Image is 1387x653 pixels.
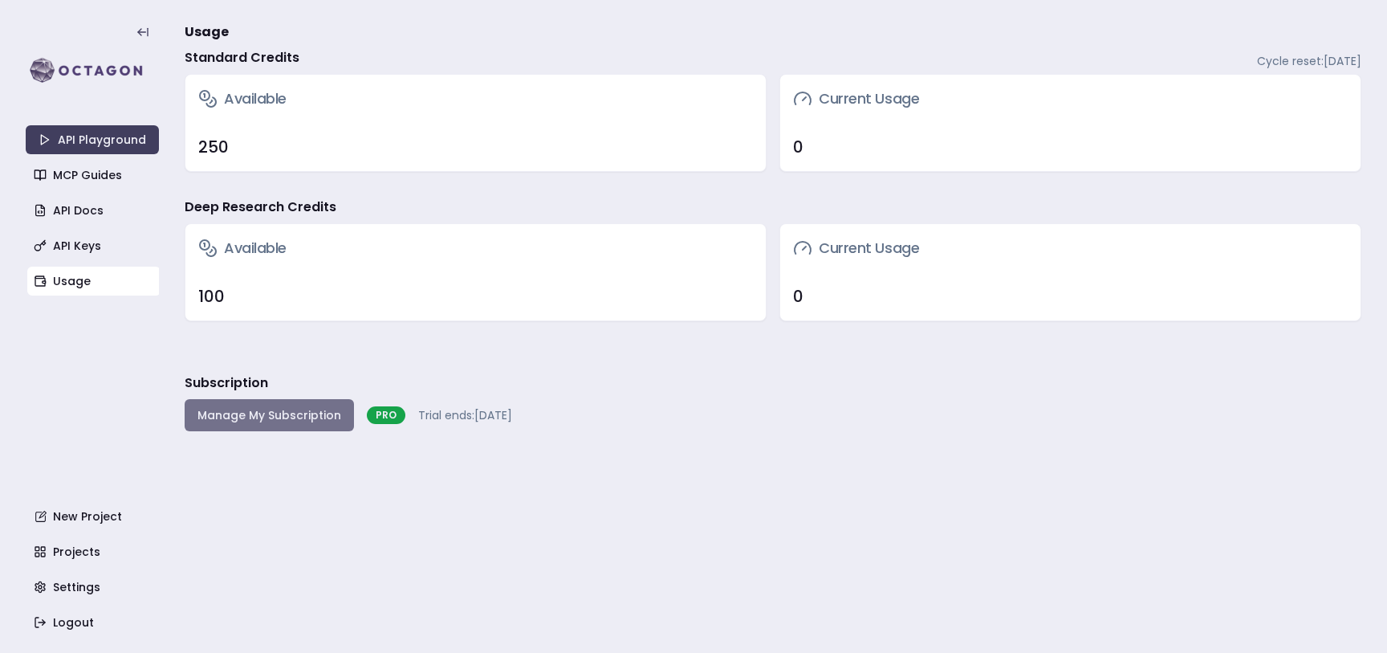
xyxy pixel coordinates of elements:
h3: Available [198,237,287,259]
div: 0 [793,136,1348,158]
h4: Deep Research Credits [185,198,336,217]
h3: Subscription [185,373,268,393]
button: Manage My Subscription [185,399,354,431]
div: 0 [793,285,1348,308]
a: Projects [27,537,161,566]
div: PRO [367,406,405,424]
a: MCP Guides [27,161,161,190]
div: 250 [198,136,753,158]
a: New Project [27,502,161,531]
h3: Available [198,88,287,110]
div: 100 [198,285,753,308]
span: Cycle reset: [DATE] [1257,53,1361,69]
img: logo-rect-yK7x_WSZ.svg [26,55,159,87]
a: API Docs [27,196,161,225]
a: Usage [27,267,161,296]
h3: Current Usage [793,88,919,110]
h3: Current Usage [793,237,919,259]
h4: Standard Credits [185,48,299,67]
a: Settings [27,573,161,602]
span: Trial ends: [DATE] [418,407,512,423]
a: Logout [27,608,161,637]
a: API Keys [27,231,161,260]
span: Usage [185,22,229,42]
a: API Playground [26,125,159,154]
